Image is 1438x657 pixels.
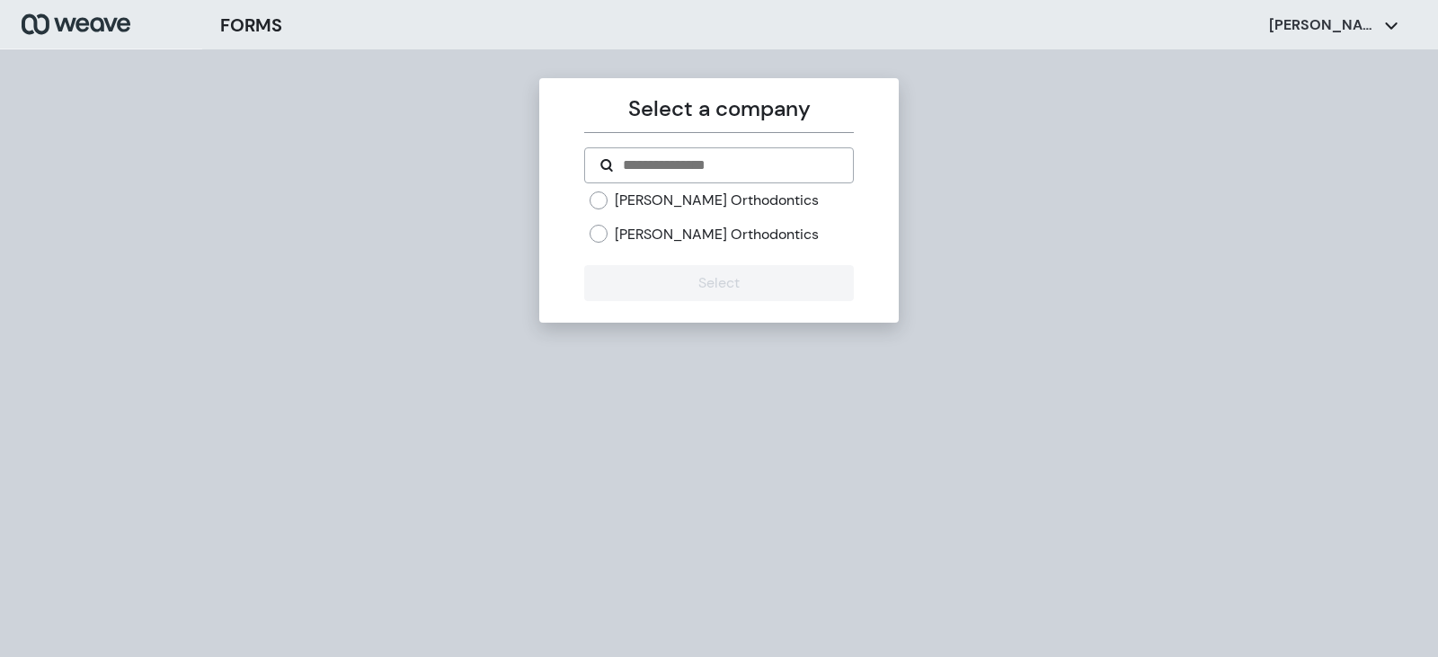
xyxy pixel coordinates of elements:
input: Search [621,155,838,176]
h3: FORMS [220,12,282,39]
label: [PERSON_NAME] Orthodontics [615,225,819,244]
button: Select [584,265,853,301]
label: [PERSON_NAME] Orthodontics [615,191,819,210]
p: [PERSON_NAME] [1269,15,1377,35]
p: Select a company [584,93,853,125]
